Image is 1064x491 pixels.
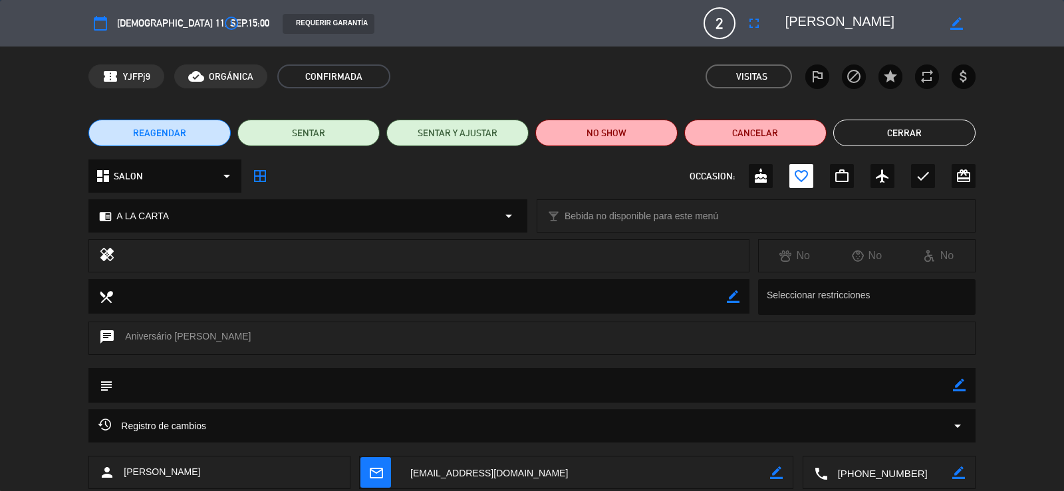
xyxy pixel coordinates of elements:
[123,69,150,84] span: YJFPj9
[501,208,517,224] i: arrow_drop_down
[704,7,735,39] span: 2
[116,209,169,224] span: A LA CARTA
[950,17,963,30] i: border_color
[882,68,898,84] i: star
[92,15,108,31] i: calendar_today
[98,378,113,393] i: subject
[690,169,735,184] span: OCCASION:
[793,168,809,184] i: favorite_border
[219,11,243,35] button: access_time
[956,168,972,184] i: card_giftcard
[88,120,231,146] button: REAGENDAR
[219,168,235,184] i: arrow_drop_down
[953,379,966,391] i: border_color
[565,209,718,224] span: Bebida no disponible para este menú
[95,168,111,184] i: dashboard
[99,246,115,265] i: healing
[770,466,783,479] i: border_color
[952,466,965,479] i: border_color
[813,466,828,480] i: local_phone
[133,126,186,140] span: REAGENDAR
[252,168,268,184] i: border_all
[223,15,239,31] i: access_time
[98,418,206,434] span: Registro de cambios
[88,322,975,355] div: Aniversário [PERSON_NAME]
[727,290,739,303] i: border_color
[237,120,380,146] button: SENTAR
[535,120,678,146] button: NO SHOW
[831,247,902,264] div: No
[915,168,931,184] i: check
[277,64,390,88] span: CONFIRMADA
[753,168,769,184] i: cake
[902,247,974,264] div: No
[547,210,560,223] i: local_bar
[684,120,827,146] button: Cancelar
[956,68,972,84] i: attach_money
[248,15,269,31] span: 15:00
[742,11,766,35] button: fullscreen
[874,168,890,184] i: airplanemode_active
[834,168,850,184] i: work_outline
[759,247,831,264] div: No
[188,68,204,84] i: cloud_done
[114,169,143,184] span: SALON
[99,210,112,223] i: chrome_reader_mode
[846,68,862,84] i: block
[283,14,374,34] div: REQUERIR GARANTÍA
[368,465,383,480] i: mail_outline
[102,68,118,84] span: confirmation_number
[209,69,253,84] span: ORGÁNICA
[950,418,966,434] i: arrow_drop_down
[98,289,113,304] i: local_dining
[919,68,935,84] i: repeat
[746,15,762,31] i: fullscreen
[99,329,115,347] i: chat
[88,11,112,35] button: calendar_today
[736,69,767,84] em: Visitas
[833,120,976,146] button: Cerrar
[124,464,200,480] span: [PERSON_NAME]
[99,464,115,480] i: person
[386,120,529,146] button: SENTAR Y AJUSTAR
[809,68,825,84] i: outlined_flag
[117,15,249,31] span: [DEMOGRAPHIC_DATA] 11, sep.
